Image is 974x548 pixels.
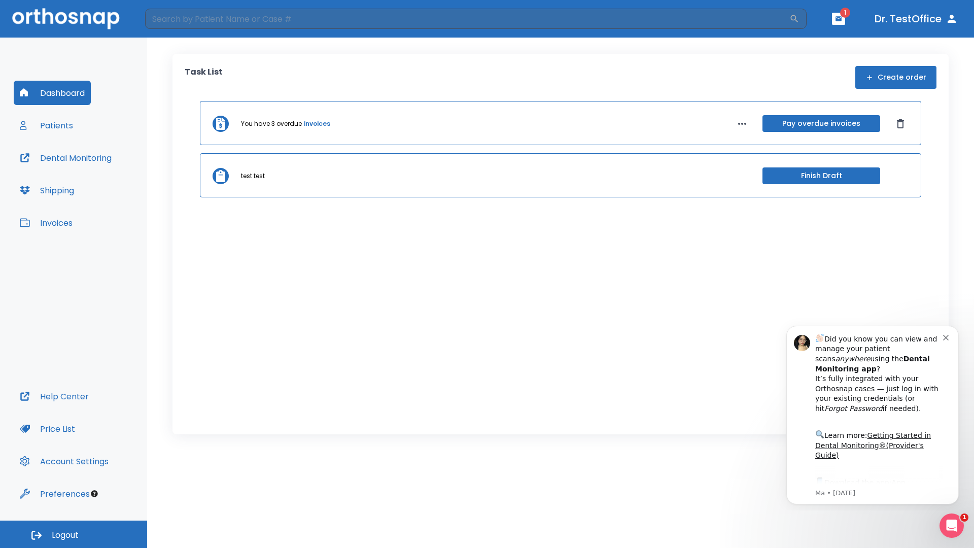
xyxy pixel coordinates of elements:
[14,417,81,441] button: Price List
[14,482,96,506] button: Preferences
[12,8,120,29] img: Orthosnap
[52,530,79,541] span: Logout
[840,8,850,18] span: 1
[172,16,180,24] button: Dismiss notification
[14,211,79,235] button: Invoices
[44,162,134,180] a: App Store
[762,167,880,184] button: Finish Draft
[14,113,79,138] button: Patients
[960,513,968,522] span: 1
[241,119,302,128] p: You have 3 overdue
[855,66,936,89] button: Create order
[241,172,265,181] p: test test
[762,115,880,132] button: Pay overdue invoices
[14,146,118,170] button: Dental Monitoring
[145,9,789,29] input: Search by Patient Name or Case #
[14,384,95,408] button: Help Center
[14,178,80,202] button: Shipping
[940,513,964,538] iframe: Intercom live chat
[44,159,172,211] div: Download the app: | ​ Let us know if you need help getting started!
[44,172,172,181] p: Message from Ma, sent 7w ago
[304,119,330,128] a: invoices
[14,81,91,105] button: Dashboard
[771,317,974,510] iframe: Intercom notifications message
[14,449,115,473] button: Account Settings
[871,10,962,28] button: Dr. TestOffice
[892,116,909,132] button: Dismiss
[185,66,223,89] p: Task List
[90,489,99,498] div: Tooltip anchor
